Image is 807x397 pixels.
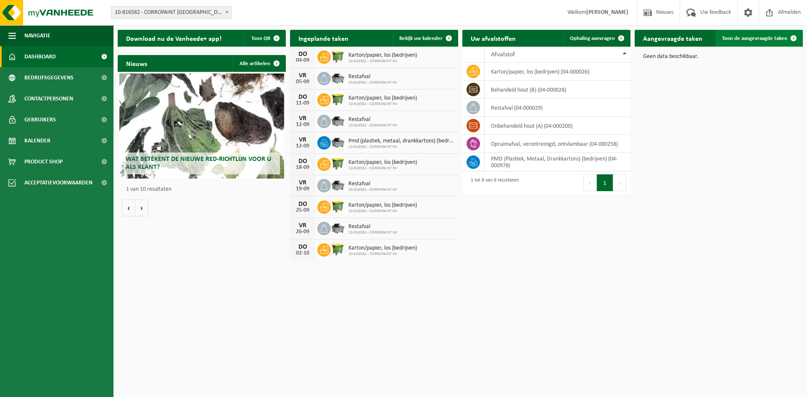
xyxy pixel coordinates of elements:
[570,36,615,41] span: Ophaling aanvragen
[294,186,311,192] div: 19-09
[294,51,311,58] div: DO
[118,55,156,71] h2: Nieuws
[348,230,398,235] span: 10-816582 - CORROPAINT NV
[462,30,524,46] h2: Uw afvalstoffen
[348,245,417,252] span: Karton/papier, los (bedrijven)
[251,36,270,41] span: Toon QR
[467,174,519,192] div: 1 tot 6 van 6 resultaten
[331,135,345,149] img: WB-5000-GAL-GY-01
[331,221,345,235] img: WB-5000-GAL-GY-01
[485,63,630,81] td: karton/papier, los (bedrijven) (04-000026)
[126,187,282,192] p: 1 van 10 resultaten
[348,116,398,123] span: Restafval
[122,200,135,216] button: Vorige
[635,30,711,46] h2: Aangevraagde taken
[294,179,311,186] div: VR
[294,244,311,250] div: DO
[597,174,613,191] button: 1
[294,58,311,63] div: 04-09
[348,102,417,107] span: 10-816582 - CORROPAINT NV
[643,54,794,60] p: Geen data beschikbaar.
[613,174,626,191] button: Next
[348,80,398,85] span: 10-816582 - CORROPAINT NV
[348,59,417,64] span: 10-816582 - CORROPAINT NV
[348,252,417,257] span: 10-816582 - CORROPAINT NV
[331,199,345,213] img: WB-1100-HPE-GN-50
[24,88,73,109] span: Contactpersonen
[393,30,457,47] a: Bekijk uw kalender
[715,30,802,47] a: Toon de aangevraagde taken
[294,250,311,256] div: 02-10
[119,74,284,179] a: Wat betekent de nieuwe RED-richtlijn voor u als klant?
[294,79,311,85] div: 05-09
[485,153,630,171] td: PMD (Plastiek, Metaal, Drankkartons) (bedrijven) (04-000978)
[331,178,345,192] img: WB-5000-GAL-GY-01
[485,117,630,135] td: onbehandeld hout (A) (04-000200)
[24,25,50,46] span: Navigatie
[24,67,74,88] span: Bedrijfsgegevens
[331,113,345,128] img: WB-5000-GAL-GY-01
[24,151,63,172] span: Product Shop
[348,52,417,59] span: Karton/papier, los (bedrijven)
[135,200,148,216] button: Volgende
[348,145,454,150] span: 10-816582 - CORROPAINT NV
[399,36,443,41] span: Bekijk uw kalender
[233,55,285,72] a: Alle artikelen
[24,130,50,151] span: Kalender
[294,208,311,213] div: 25-09
[294,143,311,149] div: 12-09
[111,6,232,19] span: 10-816582 - CORROPAINT NV - ANTWERPEN
[485,99,630,117] td: restafval (04-000029)
[491,51,515,58] span: Afvalstof
[294,94,311,100] div: DO
[24,172,92,193] span: Acceptatievoorwaarden
[294,72,311,79] div: VR
[485,81,630,99] td: behandeld hout (B) (04-000028)
[331,92,345,106] img: WB-1100-HPE-GN-50
[583,174,597,191] button: Previous
[294,137,311,143] div: VR
[563,30,630,47] a: Ophaling aanvragen
[331,49,345,63] img: WB-1100-HPE-GN-50
[348,74,398,80] span: Restafval
[348,159,417,166] span: Karton/papier, los (bedrijven)
[294,222,311,229] div: VR
[126,156,271,171] span: Wat betekent de nieuwe RED-richtlijn voor u als klant?
[24,46,56,67] span: Dashboard
[331,71,345,85] img: WB-5000-GAL-GY-01
[348,95,417,102] span: Karton/papier, los (bedrijven)
[348,209,417,214] span: 10-816582 - CORROPAINT NV
[294,229,311,235] div: 26-09
[245,30,285,47] button: Toon QR
[348,138,454,145] span: Pmd (plastiek, metaal, drankkartons) (bedrijven)
[118,30,230,46] h2: Download nu de Vanheede+ app!
[485,135,630,153] td: opruimafval, verontreinigd, ontvlambaar (04-000258)
[111,7,231,18] span: 10-816582 - CORROPAINT NV - ANTWERPEN
[331,156,345,171] img: WB-1100-HPE-GN-50
[331,242,345,256] img: WB-1100-HPE-GN-50
[586,9,628,16] strong: [PERSON_NAME]
[722,36,787,41] span: Toon de aangevraagde taken
[294,122,311,128] div: 12-09
[294,158,311,165] div: DO
[348,202,417,209] span: Karton/papier, los (bedrijven)
[348,123,398,128] span: 10-816582 - CORROPAINT NV
[348,166,417,171] span: 10-816582 - CORROPAINT NV
[294,100,311,106] div: 11-09
[24,109,56,130] span: Gebruikers
[290,30,357,46] h2: Ingeplande taken
[294,115,311,122] div: VR
[348,187,398,192] span: 10-816582 - CORROPAINT NV
[348,181,398,187] span: Restafval
[348,223,398,230] span: Restafval
[294,201,311,208] div: DO
[294,165,311,171] div: 18-09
